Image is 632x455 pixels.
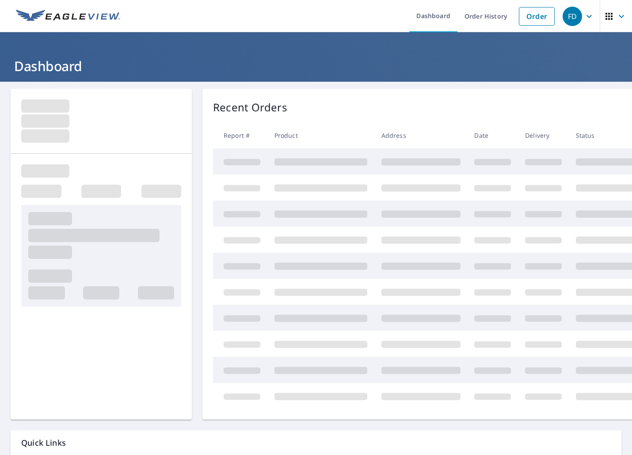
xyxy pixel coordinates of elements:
[213,122,267,148] th: Report #
[16,10,120,23] img: EV Logo
[518,122,569,148] th: Delivery
[374,122,468,148] th: Address
[467,122,518,148] th: Date
[563,7,582,26] div: FD
[21,437,611,448] p: Quick Links
[267,122,374,148] th: Product
[213,99,287,115] p: Recent Orders
[519,7,555,26] a: Order
[11,57,621,75] h1: Dashboard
